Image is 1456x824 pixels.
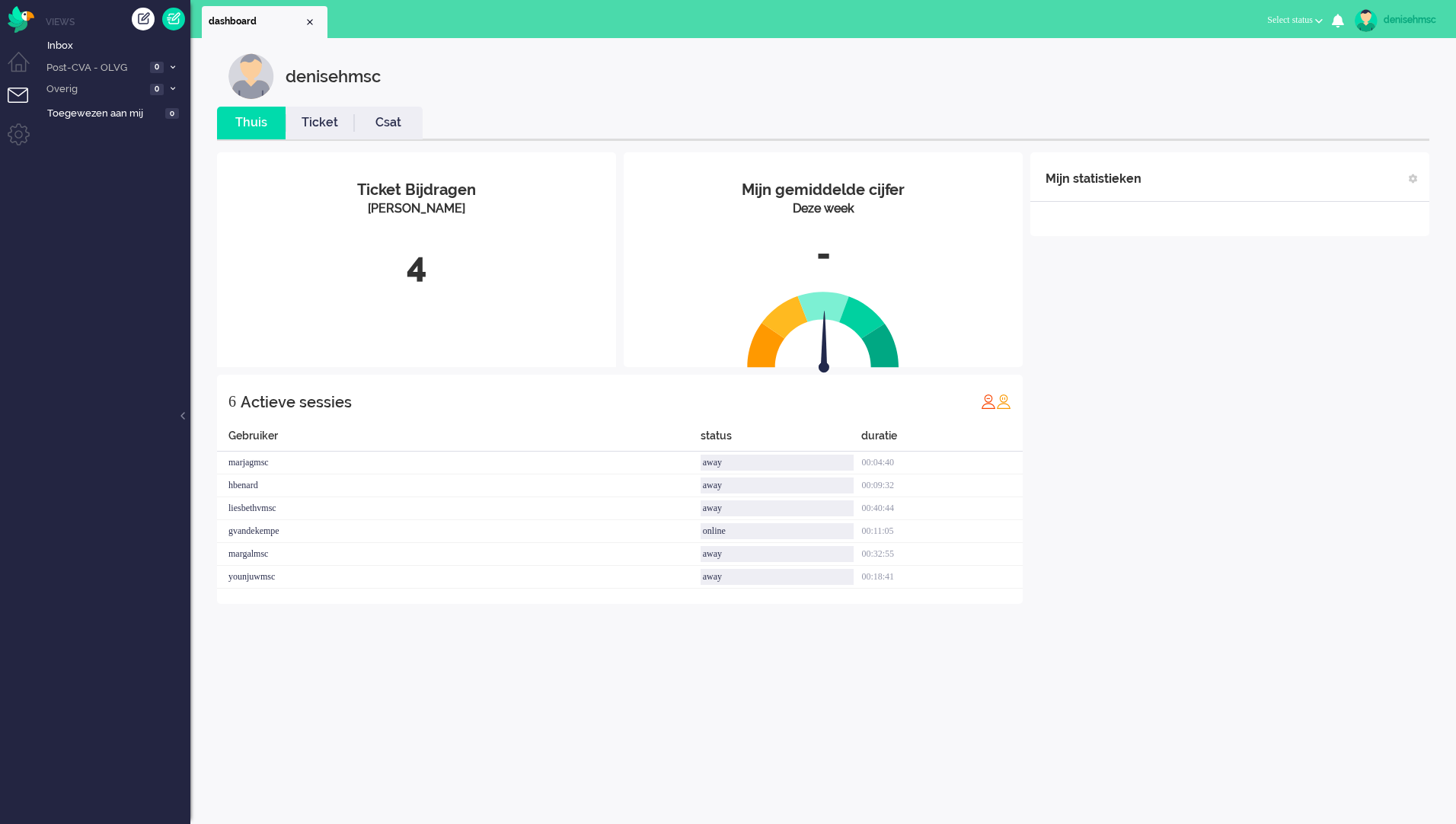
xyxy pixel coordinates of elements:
div: 00:04:40 [861,452,1023,474]
li: Views [46,15,190,28]
a: Quick Ticket [162,8,185,30]
a: Csat [354,114,423,132]
div: denisehmsc [1384,12,1441,27]
div: margalmsc [217,543,701,566]
li: Csat [354,107,423,139]
span: Overig [44,82,145,97]
div: denisehmsc [286,53,381,99]
div: - [635,229,1011,279]
div: liesbethvmsc [217,497,701,520]
span: 0 [165,108,179,120]
div: Mijn gemiddelde cijfer [635,179,1011,201]
img: semi_circle.svg [747,291,899,368]
li: Ticket [286,107,354,139]
span: Post-CVA - OLVG [44,61,145,75]
img: avatar [1355,9,1378,32]
div: 00:09:32 [861,474,1023,497]
a: Omnidesk [8,10,34,21]
div: 00:18:41 [861,566,1023,589]
div: 4 [228,241,605,291]
img: arrow.svg [791,311,857,376]
a: Ticket [286,114,354,132]
img: profile_red.svg [981,394,996,409]
a: Thuis [217,114,286,132]
span: 0 [150,62,164,73]
div: Deze week [635,200,1011,218]
div: status [701,428,862,452]
span: Toegewezen aan mij [47,107,161,121]
div: marjagmsc [217,452,701,474]
span: dashboard [209,15,304,28]
span: Inbox [47,39,190,53]
div: Creëer ticket [132,8,155,30]
div: away [701,569,854,585]
div: younjuwmsc [217,566,701,589]
div: online [701,523,854,539]
div: Actieve sessies [241,387,352,417]
div: hbenard [217,474,701,497]
div: Mijn statistieken [1046,164,1141,194]
li: Dashboard menu [8,52,42,86]
div: Gebruiker [217,428,701,452]
img: flow_omnibird.svg [8,6,34,33]
li: Admin menu [8,123,42,158]
div: away [701,546,854,562]
div: away [701,477,854,493]
a: denisehmsc [1352,9,1441,32]
li: Select status [1258,5,1332,38]
img: profile_orange.svg [996,394,1011,409]
a: Toegewezen aan mij 0 [44,104,190,121]
li: Tickets menu [8,88,42,122]
li: Dashboard [202,6,327,38]
div: 6 [228,386,236,417]
div: [PERSON_NAME] [228,200,605,218]
span: 0 [150,84,164,95]
div: duratie [861,428,1023,452]
span: Select status [1267,14,1313,25]
div: away [701,500,854,516]
div: 00:40:44 [861,497,1023,520]
div: 00:32:55 [861,543,1023,566]
div: gvandekempe [217,520,701,543]
li: Thuis [217,107,286,139]
div: away [701,455,854,471]
div: 00:11:05 [861,520,1023,543]
button: Select status [1258,9,1332,31]
img: customer.svg [228,53,274,99]
div: Close tab [304,16,316,28]
div: Ticket Bijdragen [228,179,605,201]
a: Inbox [44,37,190,53]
